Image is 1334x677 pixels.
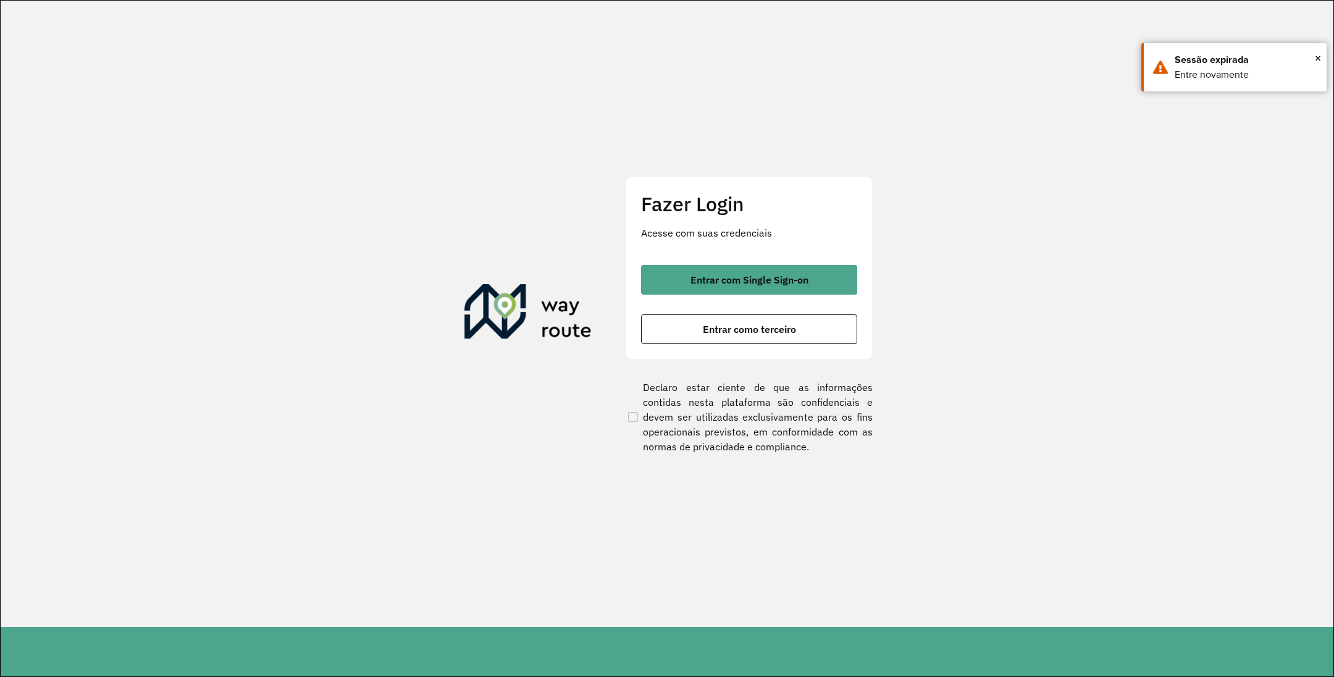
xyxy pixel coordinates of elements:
[1315,49,1321,67] button: Close
[641,192,857,216] h2: Fazer Login
[626,380,873,454] label: Declaro estar ciente de que as informações contidas nesta plataforma são confidenciais e devem se...
[641,225,857,240] p: Acesse com suas credenciais
[1315,49,1321,67] span: ×
[641,265,857,295] button: button
[690,275,808,285] span: Entrar com Single Sign-on
[464,284,592,343] img: Roteirizador AmbevTech
[703,324,796,334] span: Entrar como terceiro
[1175,53,1317,67] div: Sessão expirada
[1175,67,1317,82] div: Entre novamente
[641,314,857,344] button: button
